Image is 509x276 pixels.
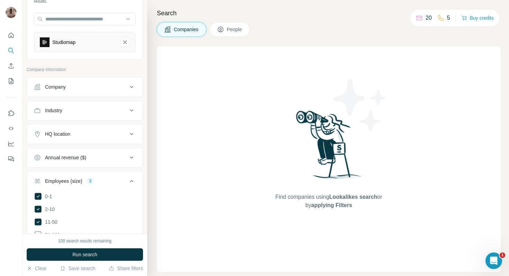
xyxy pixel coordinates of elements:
button: Annual revenue ($) [27,149,143,166]
div: 3 [86,178,94,184]
span: Run search [72,251,97,258]
p: 20 [426,14,432,22]
button: Dashboard [6,137,17,150]
button: Company [27,79,143,95]
img: Surfe Illustration - Woman searching with binoculars [293,109,365,186]
button: Share filters [109,265,143,272]
button: Save search [60,265,95,272]
button: My lists [6,75,17,87]
span: 0-1 [42,193,52,200]
span: 1 [500,252,505,258]
img: Surfe Illustration - Stars [329,74,391,136]
span: 2-10 [42,206,55,213]
img: Studiomap-logo [40,37,50,47]
button: Studiomap-remove-button [120,37,130,47]
span: 51-200 [42,231,60,238]
span: Lookalikes search [329,194,377,200]
button: Quick start [6,29,17,42]
button: Enrich CSV [6,60,17,72]
h4: Search [157,8,501,18]
button: Use Surfe on LinkedIn [6,107,17,119]
div: 100 search results remaining [58,238,111,244]
span: Companies [174,26,199,33]
button: Buy credits [462,13,494,23]
button: Feedback [6,153,17,165]
button: Employees (size)3 [27,173,143,192]
button: Run search [27,248,143,261]
div: HQ location [45,131,70,137]
iframe: Intercom live chat [485,252,502,269]
div: Studiomap [52,39,75,46]
div: Industry [45,107,62,114]
span: Find companies using or by [273,193,384,210]
p: Company information [27,66,143,73]
button: HQ location [27,126,143,142]
img: Avatar [6,7,17,18]
span: applying Filters [311,202,352,208]
p: 5 [447,14,450,22]
div: Annual revenue ($) [45,154,86,161]
button: Use Surfe API [6,122,17,135]
button: Search [6,44,17,57]
span: 11-50 [42,219,57,225]
button: Clear [27,265,46,272]
span: People [227,26,243,33]
div: Employees (size) [45,178,82,185]
div: Company [45,83,66,90]
button: Industry [27,102,143,119]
